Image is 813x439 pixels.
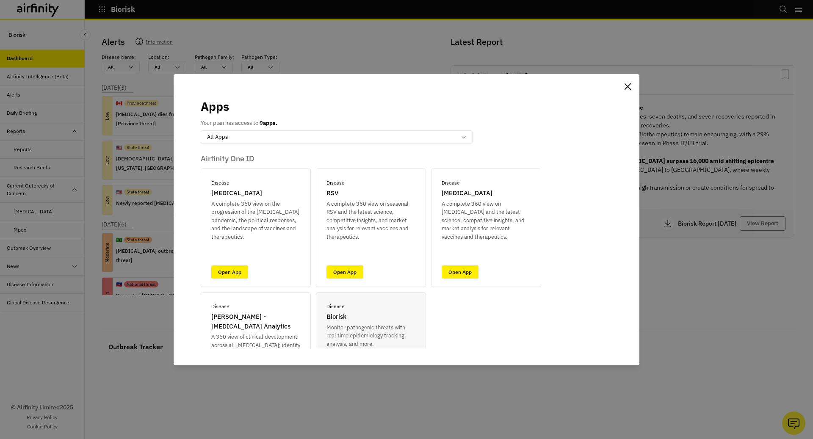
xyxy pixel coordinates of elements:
a: Open App [326,265,363,279]
p: All Apps [207,133,228,141]
p: [MEDICAL_DATA] [442,188,492,198]
p: A complete 360 view on [MEDICAL_DATA] and the latest science, competitive insights, and market an... [442,200,531,241]
p: Disease [326,303,345,310]
p: [MEDICAL_DATA] [211,188,262,198]
a: Open App [211,265,248,279]
p: Monitor pathogenic threats with real time epidemiology tracking, analysis, and more. [326,323,415,348]
p: Disease [211,179,230,187]
p: Disease [442,179,460,187]
p: Your plan has access to [201,119,277,127]
p: Airfinity One ID [201,154,612,163]
p: Disease [211,303,230,310]
p: A 360 view of clinical development across all [MEDICAL_DATA]; identify opportunities and track ch... [211,333,300,374]
a: Open App [442,265,478,279]
button: Close [621,80,634,94]
p: A complete 360 view on seasonal RSV and the latest science, competitive insights, and market anal... [326,200,415,241]
p: A complete 360 view on the progression of the [MEDICAL_DATA] pandemic, the political responses, a... [211,200,300,241]
p: [PERSON_NAME] - [MEDICAL_DATA] Analytics [211,312,300,331]
p: RSV [326,188,338,198]
b: 9 apps. [260,119,277,127]
p: Apps [201,98,229,116]
p: Disease [326,179,345,187]
p: Biorisk [326,312,346,322]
